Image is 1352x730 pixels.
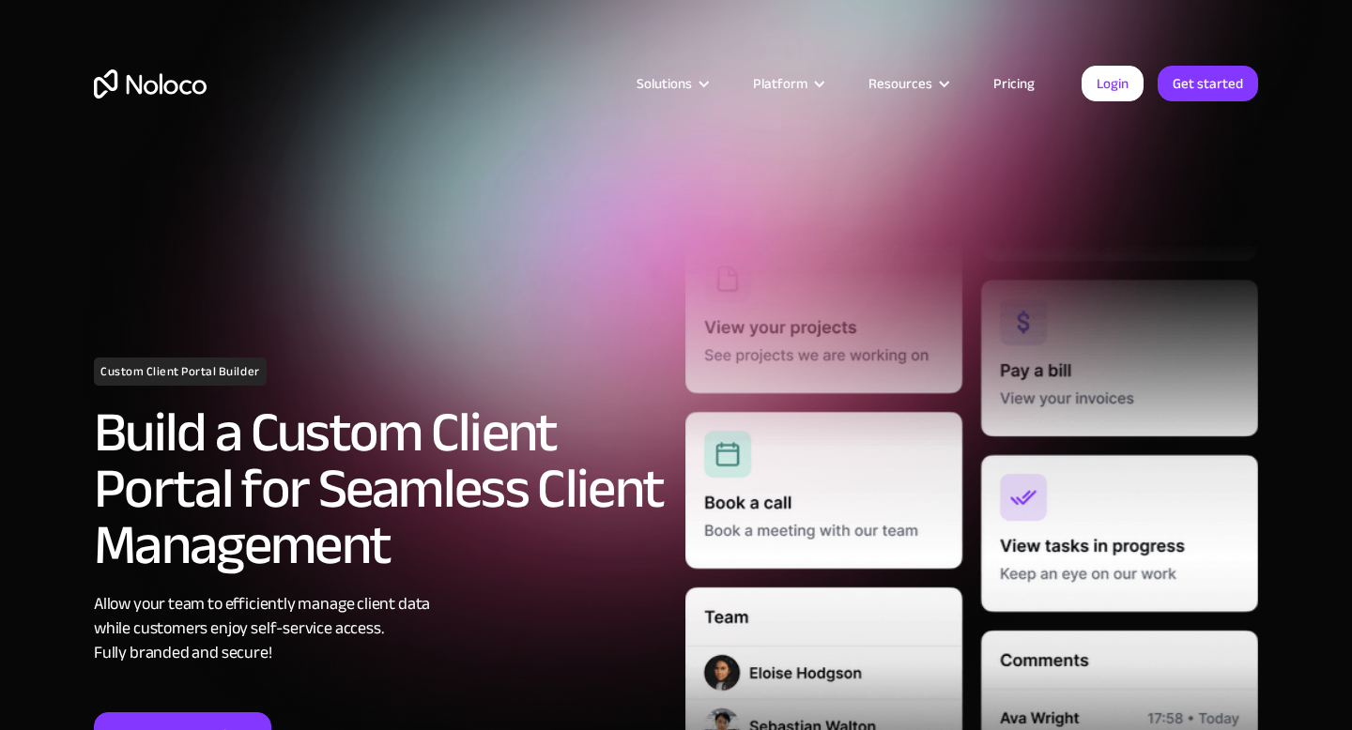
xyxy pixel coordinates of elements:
a: Get started [1158,66,1258,101]
div: Solutions [637,71,692,96]
div: Resources [845,71,970,96]
a: home [94,69,207,99]
h2: Build a Custom Client Portal for Seamless Client Management [94,404,667,573]
div: Platform [730,71,845,96]
a: Login [1082,66,1144,101]
div: Resources [868,71,932,96]
div: Solutions [613,71,730,96]
div: Platform [753,71,807,96]
div: Allow your team to efficiently manage client data while customers enjoy self-service access. Full... [94,592,667,665]
a: Pricing [970,71,1058,96]
h1: Custom Client Portal Builder [94,357,267,386]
